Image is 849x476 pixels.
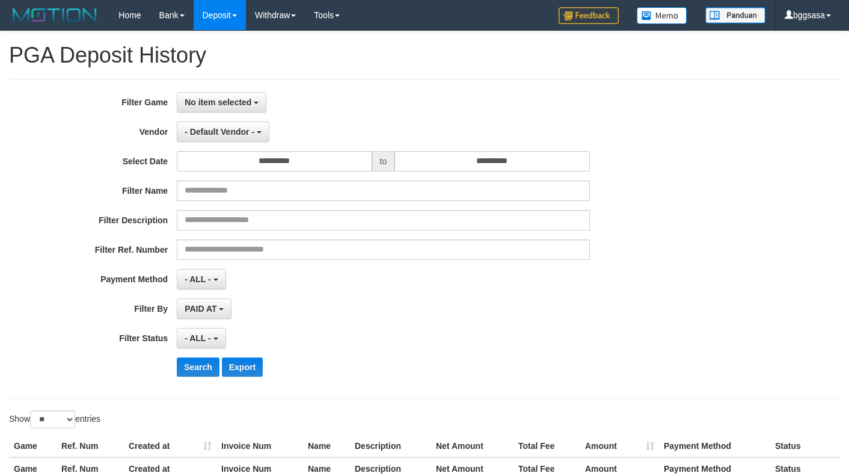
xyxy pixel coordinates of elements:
[559,7,619,24] img: Feedback.jpg
[185,333,211,343] span: - ALL -
[124,435,216,457] th: Created at
[57,435,124,457] th: Ref. Num
[9,6,100,24] img: MOTION_logo.png
[177,122,269,142] button: - Default Vendor -
[637,7,687,24] img: Button%20Memo.svg
[177,357,219,377] button: Search
[216,435,303,457] th: Invoice Num
[9,435,57,457] th: Game
[9,410,100,428] label: Show entries
[185,304,216,314] span: PAID AT
[372,151,395,172] span: to
[431,435,513,457] th: Net Amount
[659,435,770,457] th: Payment Method
[770,435,840,457] th: Status
[705,7,765,23] img: panduan.png
[177,269,225,289] button: - ALL -
[177,92,266,113] button: No item selected
[580,435,659,457] th: Amount
[177,298,231,319] button: PAID AT
[185,127,254,137] span: - Default Vendor -
[303,435,350,457] th: Name
[185,97,251,107] span: No item selected
[9,43,840,67] h1: PGA Deposit History
[350,435,431,457] th: Description
[185,274,211,284] span: - ALL -
[30,410,75,428] select: Showentries
[513,435,580,457] th: Total Fee
[177,328,225,348] button: - ALL -
[222,357,263,377] button: Export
